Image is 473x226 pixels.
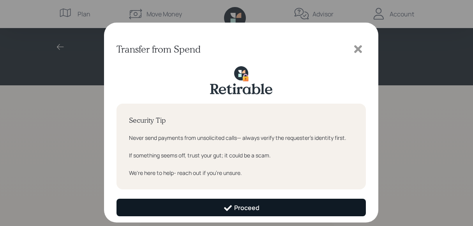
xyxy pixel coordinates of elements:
button: Proceed [116,199,366,216]
h4: Security Tip [129,116,353,125]
div: Never send payments from unsolicited calls— always verify the requester's identity first. [129,134,353,142]
img: retirable-security-lock [210,66,272,94]
div: We're here to help- reach out if you're unsure. [129,169,353,177]
div: Proceed [223,203,259,213]
h3: Transfer from Spend [116,44,201,55]
div: If something seems off, trust your gut; it could be a scam. [129,151,353,159]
